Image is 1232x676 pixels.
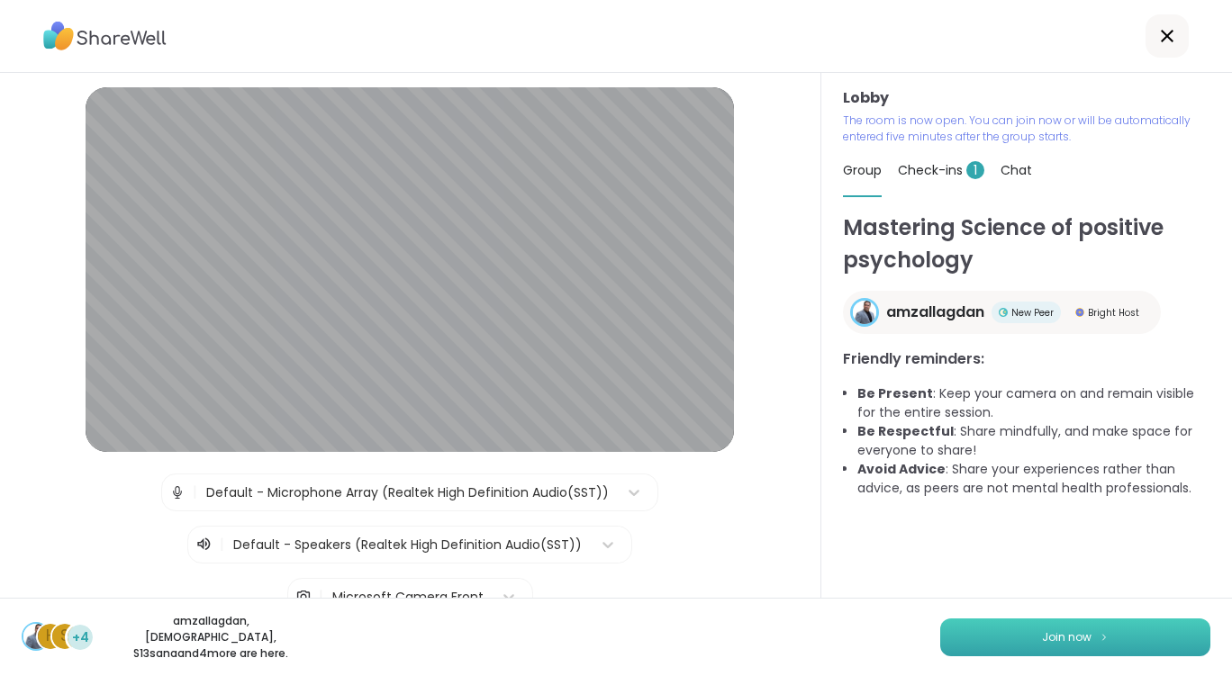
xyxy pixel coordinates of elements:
span: amzallagdan [886,302,984,323]
h1: Mastering Science of positive psychology [843,212,1210,276]
img: amzallagdan [23,624,49,649]
button: Join now [940,618,1210,656]
span: Check-ins [898,161,984,179]
a: amzallagdanamzallagdanNew PeerNew PeerBright HostBright Host [843,291,1161,334]
span: 1 [966,161,984,179]
span: Bright Host [1088,306,1139,320]
li: : Share your experiences rather than advice, as peers are not mental health professionals. [857,460,1210,498]
span: Group [843,161,882,179]
img: amzallagdan [853,301,876,324]
img: Camera [295,579,312,615]
span: New Peer [1011,306,1054,320]
img: ShareWell Logomark [1099,632,1110,642]
h3: Lobby [843,87,1210,109]
span: +4 [72,628,89,647]
b: Be Respectful [857,422,954,440]
img: New Peer [999,308,1008,317]
span: Join now [1042,629,1092,645]
img: ShareWell Logo [43,15,167,57]
li: : Keep your camera on and remain visible for the entire session. [857,384,1210,422]
img: Microphone [169,474,186,510]
li: : Share mindfully, and make space for everyone to share! [857,422,1210,460]
span: S [60,625,69,648]
span: | [193,474,197,510]
div: Microsoft Camera Front [332,588,484,607]
b: Be Present [857,384,933,402]
img: Bright Host [1075,308,1084,317]
b: Avoid Advice [857,460,946,478]
span: Chat [1001,161,1032,179]
p: amzallagdan , [DEMOGRAPHIC_DATA] , S13sana and 4 more are here. [110,613,312,662]
div: Default - Microphone Array (Realtek High Definition Audio(SST)) [206,483,609,502]
span: | [220,534,224,555]
span: | [319,579,323,615]
p: The room is now open. You can join now or will be automatically entered five minutes after the gr... [843,113,1210,145]
h3: Friendly reminders: [843,348,1210,370]
span: h [46,625,56,648]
